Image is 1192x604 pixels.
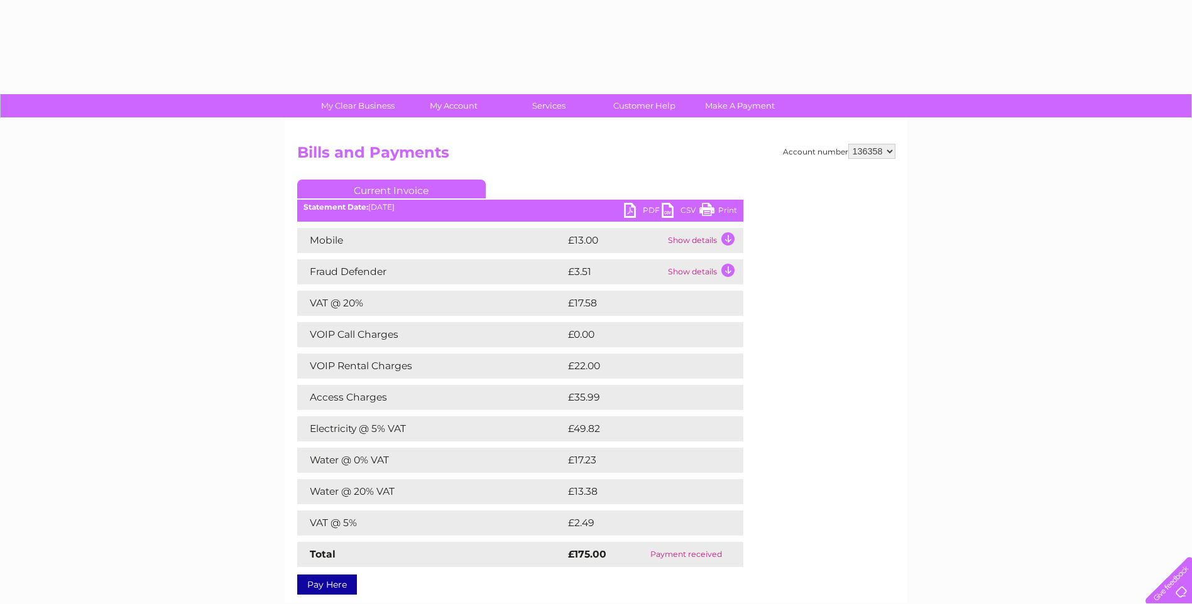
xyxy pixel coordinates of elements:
b: Statement Date: [303,202,368,212]
td: £13.00 [565,228,665,253]
td: Water @ 20% VAT [297,479,565,504]
td: £17.58 [565,291,716,316]
a: Make A Payment [688,94,792,117]
td: Show details [665,228,743,253]
strong: £175.00 [568,548,606,560]
a: Current Invoice [297,180,486,198]
h2: Bills and Payments [297,144,895,168]
a: Services [497,94,601,117]
td: VOIP Call Charges [297,322,565,347]
a: My Account [402,94,505,117]
td: Access Charges [297,385,565,410]
td: VOIP Rental Charges [297,353,565,379]
td: £22.00 [565,353,718,379]
td: VAT @ 5% [297,510,565,536]
td: £0.00 [565,322,714,347]
td: £35.99 [565,385,718,410]
td: Fraud Defender [297,259,565,284]
td: Show details [665,259,743,284]
div: [DATE] [297,203,743,212]
td: Water @ 0% VAT [297,448,565,473]
div: Account number [783,144,895,159]
a: Print [699,203,737,221]
td: VAT @ 20% [297,291,565,316]
td: £3.51 [565,259,665,284]
strong: Total [310,548,336,560]
a: My Clear Business [306,94,410,117]
td: £49.82 [565,416,718,441]
td: £17.23 [565,448,716,473]
a: Customer Help [593,94,696,117]
a: Pay Here [297,574,357,595]
td: Payment received [630,542,743,567]
td: £2.49 [565,510,714,536]
td: £13.38 [565,479,717,504]
a: PDF [624,203,662,221]
td: Mobile [297,228,565,253]
a: CSV [662,203,699,221]
td: Electricity @ 5% VAT [297,416,565,441]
